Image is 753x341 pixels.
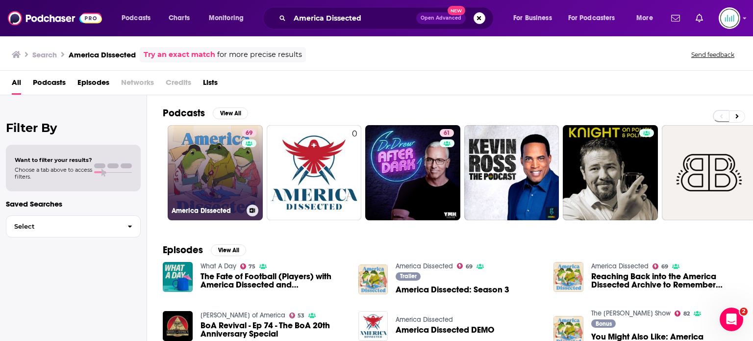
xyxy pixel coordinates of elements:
[163,244,246,256] a: EpisodesView All
[358,311,388,341] img: America Dissected DEMO
[719,7,740,29] span: Logged in as podglomerate
[568,11,615,25] span: For Podcasters
[513,11,552,25] span: For Business
[8,9,102,27] img: Podchaser - Follow, Share and Rate Podcasts
[719,7,740,29] img: User Profile
[249,264,255,269] span: 75
[591,272,737,289] a: Reaching Back into the America Dissected Archive to Remember Ady Barkan
[203,75,218,95] a: Lists
[440,129,454,137] a: 61
[720,308,743,331] iframe: Intercom live chat
[12,75,21,95] a: All
[15,166,92,180] span: Choose a tab above to access filters.
[163,107,248,119] a: PodcastsView All
[272,7,503,29] div: Search podcasts, credits, & more...
[201,262,236,270] a: What A Day
[553,262,583,292] img: Reaching Back into the America Dissected Archive to Remember Ady Barkan
[675,311,690,316] a: 82
[246,129,252,138] span: 69
[719,7,740,29] button: Show profile menu
[683,312,690,316] span: 82
[596,321,612,327] span: Bonus
[162,10,196,26] a: Charts
[661,264,668,269] span: 69
[396,326,494,334] a: America Dissected DEMO
[163,311,193,341] img: BoA Revival - Ep 74 - The BoA 20th Anniversary Special
[416,12,466,24] button: Open AdvancedNew
[692,10,707,26] a: Show notifications dropdown
[298,314,304,318] span: 53
[240,263,256,269] a: 75
[365,125,460,220] a: 61
[209,11,244,25] span: Monitoring
[591,309,671,317] a: The Sarah Fraser Show
[115,10,163,26] button: open menu
[444,129,450,138] span: 61
[15,157,92,163] span: Want to filter your results?
[201,311,285,319] a: Binnall of America
[122,11,151,25] span: Podcasts
[69,50,136,59] h3: America Dissected
[591,272,737,289] span: Reaching Back into the America Dissected Archive to Remember [PERSON_NAME]
[688,51,737,59] button: Send feedback
[448,6,465,15] span: New
[172,207,243,215] h3: America Dissected
[290,10,416,26] input: Search podcasts, credits, & more...
[201,321,347,338] a: BoA Revival - Ep 74 - The BoA 20th Anniversary Special
[121,75,154,95] span: Networks
[289,313,305,318] a: 53
[169,11,190,25] span: Charts
[396,262,453,270] a: America Dissected
[629,10,665,26] button: open menu
[166,75,191,95] span: Credits
[457,263,473,269] a: 69
[267,125,362,220] a: 0
[396,286,509,294] a: America Dissected: Season 3
[201,272,347,289] span: The Fate of Football (Players) with America Dissected and [PERSON_NAME]
[32,50,57,59] h3: Search
[740,308,748,315] span: 2
[400,273,417,279] span: Trailer
[213,107,248,119] button: View All
[358,264,388,294] img: America Dissected: Season 3
[77,75,109,95] a: Episodes
[201,272,347,289] a: The Fate of Football (Players) with America Dissected and Garrett Bush
[163,244,203,256] h2: Episodes
[591,262,649,270] a: America Dissected
[466,264,473,269] span: 69
[636,11,653,25] span: More
[421,16,461,21] span: Open Advanced
[163,107,205,119] h2: Podcasts
[6,215,141,237] button: Select
[352,129,357,216] div: 0
[653,263,668,269] a: 69
[667,10,684,26] a: Show notifications dropdown
[217,49,302,60] span: for more precise results
[6,223,120,230] span: Select
[242,129,256,137] a: 69
[506,10,564,26] button: open menu
[6,199,141,209] p: Saved Searches
[163,262,193,292] img: The Fate of Football (Players) with America Dissected and Garrett Bush
[168,125,263,220] a: 69America Dissected
[562,10,629,26] button: open menu
[144,49,215,60] a: Try an exact match
[6,121,141,135] h2: Filter By
[202,10,256,26] button: open menu
[396,315,453,324] a: America Dissected
[33,75,66,95] a: Podcasts
[211,244,246,256] button: View All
